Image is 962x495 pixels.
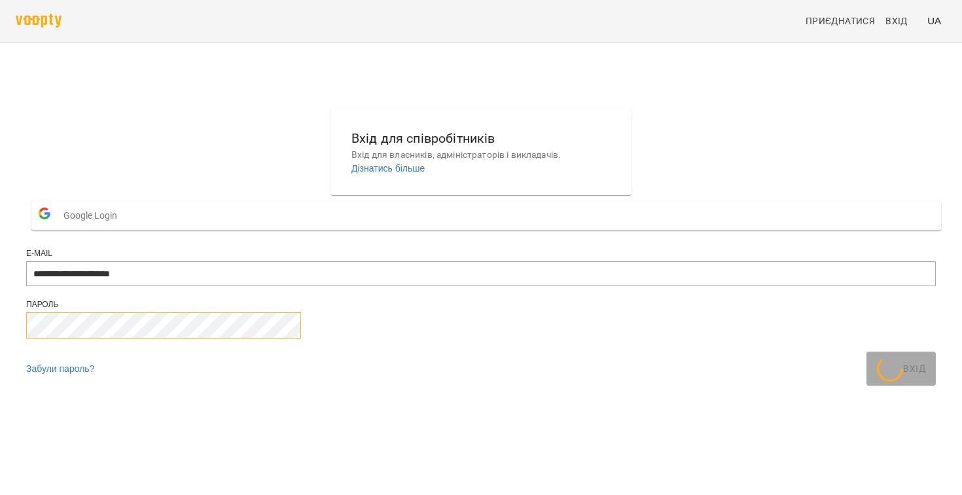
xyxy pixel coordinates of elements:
a: Дізнатись більше [351,163,425,174]
a: Забули пароль? [26,363,94,374]
a: Вхід [880,9,922,33]
a: Приєднатися [800,9,880,33]
button: Google Login [31,200,941,230]
span: Google Login [63,202,124,229]
span: Приєднатися [806,13,875,29]
p: Вхід для власників, адміністраторів і викладачів. [351,149,611,162]
button: Вхід для співробітниківВхід для власників, адміністраторів і викладачів.Дізнатись більше [341,118,621,185]
div: Пароль [26,299,936,310]
span: UA [927,14,941,27]
div: E-mail [26,248,936,259]
h6: Вхід для співробітників [351,128,611,149]
img: voopty.png [16,14,62,27]
span: Вхід [885,13,908,29]
button: UA [922,9,946,33]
